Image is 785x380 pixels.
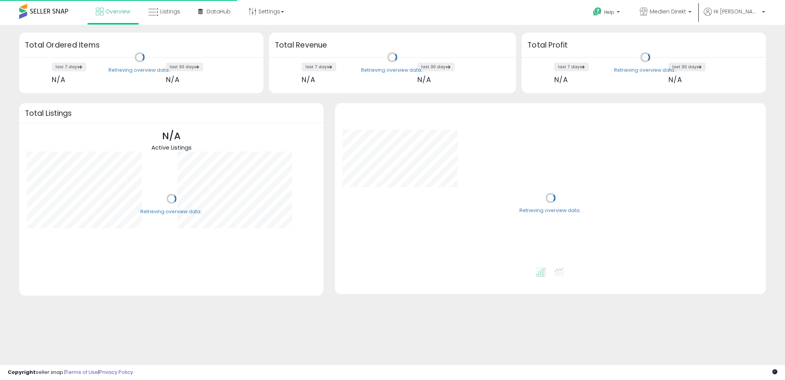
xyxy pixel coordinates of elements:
span: Overview [105,8,130,15]
span: Medien Direkt [650,8,686,15]
div: Retrieving overview data.. [140,208,203,215]
div: Retrieving overview data.. [361,67,424,74]
span: DataHub [207,8,231,15]
a: Hi [PERSON_NAME] [704,8,765,25]
i: Get Help [593,7,602,16]
div: Retrieving overview data.. [614,67,677,74]
a: Help [587,1,627,25]
div: Retrieving overview data.. [108,67,171,74]
span: Help [604,9,614,15]
div: Retrieving overview data.. [519,207,582,214]
span: Listings [160,8,180,15]
span: Hi [PERSON_NAME] [714,8,760,15]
